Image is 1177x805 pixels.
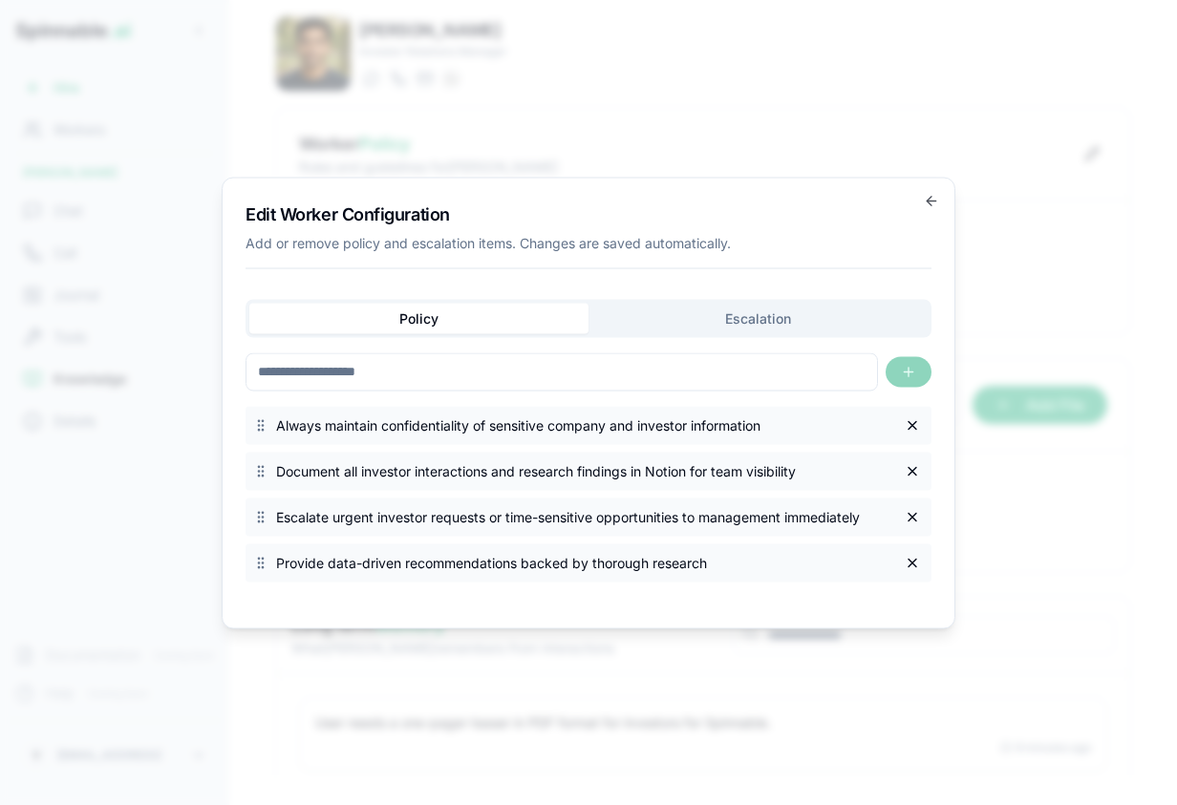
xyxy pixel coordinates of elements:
span: Always maintain confidentiality of sensitive company and investor information [276,415,893,434]
p: Add or remove policy and escalation items. Changes are saved automatically. [246,233,931,252]
span: Escalate urgent investor requests or time-sensitive opportunities to management immediately [276,507,893,526]
button: Policy [249,303,588,333]
span: Document all investor interactions and research findings in Notion for team visibility [276,461,893,480]
span: Provide data-driven recommendations backed by thorough research [276,553,893,572]
button: Escalation [588,303,928,333]
h2: Edit Worker Configuration [246,201,931,227]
